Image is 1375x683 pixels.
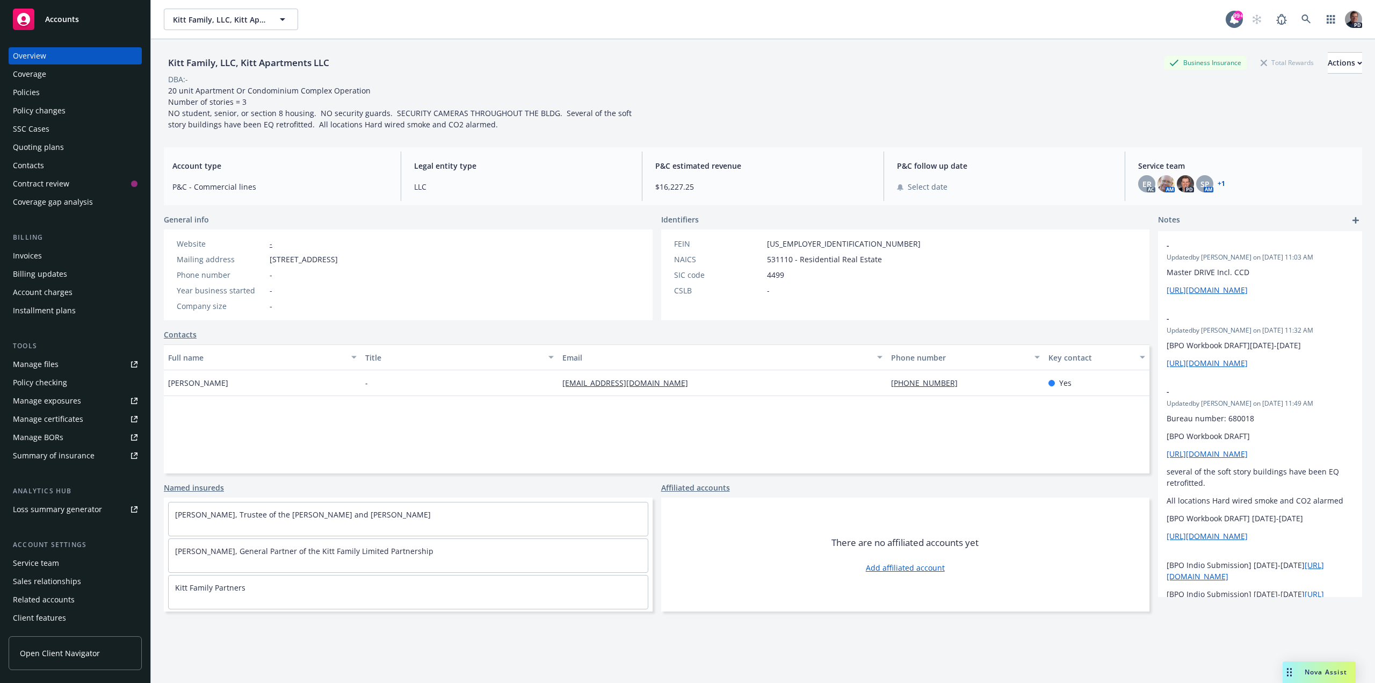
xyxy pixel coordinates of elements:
a: Policy changes [9,102,142,119]
a: Coverage gap analysis [9,193,142,211]
a: [URL][DOMAIN_NAME] [1167,531,1248,541]
a: Service team [9,555,142,572]
div: Policies [13,84,40,101]
div: Billing [9,232,142,243]
p: [BPO Indio Submission] [DATE]-[DATE] [1167,559,1354,582]
a: SSC Cases [9,120,142,138]
span: - [270,300,272,312]
span: - [365,377,368,389]
span: $16,227.25 [655,181,871,192]
a: Invoices [9,247,142,264]
a: +1 [1218,181,1225,187]
span: Notes [1158,214,1180,227]
span: General info [164,214,209,225]
a: Affiliated accounts [661,482,730,493]
a: Coverage [9,66,142,83]
a: [PERSON_NAME], General Partner of the Kitt Family Limited Partnership [175,546,433,556]
a: Account charges [9,284,142,301]
p: Bureau number: 680018 [1167,413,1354,424]
div: 99+ [1233,11,1243,20]
div: Title [365,352,542,363]
a: Overview [9,47,142,64]
a: [PERSON_NAME], Trustee of the [PERSON_NAME] and [PERSON_NAME] [175,509,431,520]
div: Kitt Family, LLC, Kitt Apartments LLC [164,56,334,70]
span: Updated by [PERSON_NAME] on [DATE] 11:32 AM [1167,326,1354,335]
span: 20 unit Apartment Or Condominium Complex Operation Number of stories = 3 NO student, senior, or s... [168,85,634,130]
a: Billing updates [9,265,142,283]
img: photo [1177,175,1194,192]
div: CSLB [674,285,763,296]
img: photo [1345,11,1362,28]
span: Open Client Navigator [20,648,100,659]
a: Manage files [9,356,142,373]
span: - [270,269,272,281]
div: -Updatedby [PERSON_NAME] on [DATE] 11:49 AMBureau number: 680018[BPO Workbook DRAFT][URL][DOMAIN_... [1158,377,1362,649]
span: ER [1142,178,1152,190]
button: Key contact [1044,344,1149,370]
span: P&C - Commercial lines [172,181,388,192]
span: P&C follow up date [897,160,1112,171]
div: Manage files [13,356,59,373]
a: Summary of insurance [9,447,142,464]
a: Start snowing [1246,9,1268,30]
a: Named insureds [164,482,224,493]
a: Quoting plans [9,139,142,156]
a: [PHONE_NUMBER] [891,378,966,388]
a: Related accounts [9,591,142,608]
span: - [1167,313,1326,324]
div: Business Insurance [1164,56,1247,69]
div: Sales relationships [13,573,81,590]
div: Client features [13,609,66,627]
div: SIC code [674,269,763,281]
a: [URL][DOMAIN_NAME] [1167,358,1248,368]
div: Loss summary generator [13,501,102,518]
div: Account settings [9,540,142,550]
a: Loss summary generator [9,501,142,518]
span: Yes [1059,377,1072,389]
p: All locations Hard wired smoke and CO2 alarmed [1167,495,1354,506]
p: [BPO Workbook DRAFT] [DATE]-[DATE] [1167,513,1354,524]
span: [US_EMPLOYER_IDENTIFICATION_NUMBER] [767,238,921,249]
a: Manage exposures [9,392,142,409]
a: [URL][DOMAIN_NAME] [1167,285,1248,295]
a: add [1349,214,1362,227]
span: Legal entity type [414,160,629,171]
a: Add affiliated account [866,562,945,573]
button: Nova Assist [1283,662,1356,683]
div: Phone number [891,352,1029,363]
span: Kitt Family, LLC, Kitt Apartments LLC [173,14,266,25]
p: [BPO Indio Submission] [DATE]-[DATE] [1167,588,1354,611]
div: Manage BORs [13,429,63,446]
button: Actions [1328,52,1362,74]
div: DBA: - [168,74,188,85]
a: Installment plans [9,302,142,319]
div: NAICS [674,254,763,265]
div: SSC Cases [13,120,49,138]
div: Website [177,238,265,249]
div: Total Rewards [1255,56,1319,69]
div: Account charges [13,284,73,301]
div: -Updatedby [PERSON_NAME] on [DATE] 11:03 AMMaster DRIVE Incl. CCD[URL][DOMAIN_NAME] [1158,231,1362,304]
span: Updated by [PERSON_NAME] on [DATE] 11:49 AM [1167,399,1354,408]
div: Tools [9,341,142,351]
button: Full name [164,344,361,370]
span: Select date [908,181,947,192]
button: Kitt Family, LLC, Kitt Apartments LLC [164,9,298,30]
span: Account type [172,160,388,171]
div: Summary of insurance [13,447,95,464]
a: Manage BORs [9,429,142,446]
div: Policy checking [13,374,67,391]
button: Email [558,344,887,370]
span: Nova Assist [1305,667,1347,677]
div: Related accounts [13,591,75,608]
span: - [1167,386,1326,397]
div: -Updatedby [PERSON_NAME] on [DATE] 11:32 AM[BPO Workbook DRAFT][DATE]-[DATE][URL][DOMAIN_NAME] [1158,304,1362,377]
a: Contacts [9,157,142,174]
div: Quoting plans [13,139,64,156]
span: [PERSON_NAME] [168,377,228,389]
span: 531110 - Residential Real Estate [767,254,882,265]
a: Manage certificates [9,411,142,428]
span: LLC [414,181,629,192]
span: P&C estimated revenue [655,160,871,171]
button: Phone number [887,344,1045,370]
